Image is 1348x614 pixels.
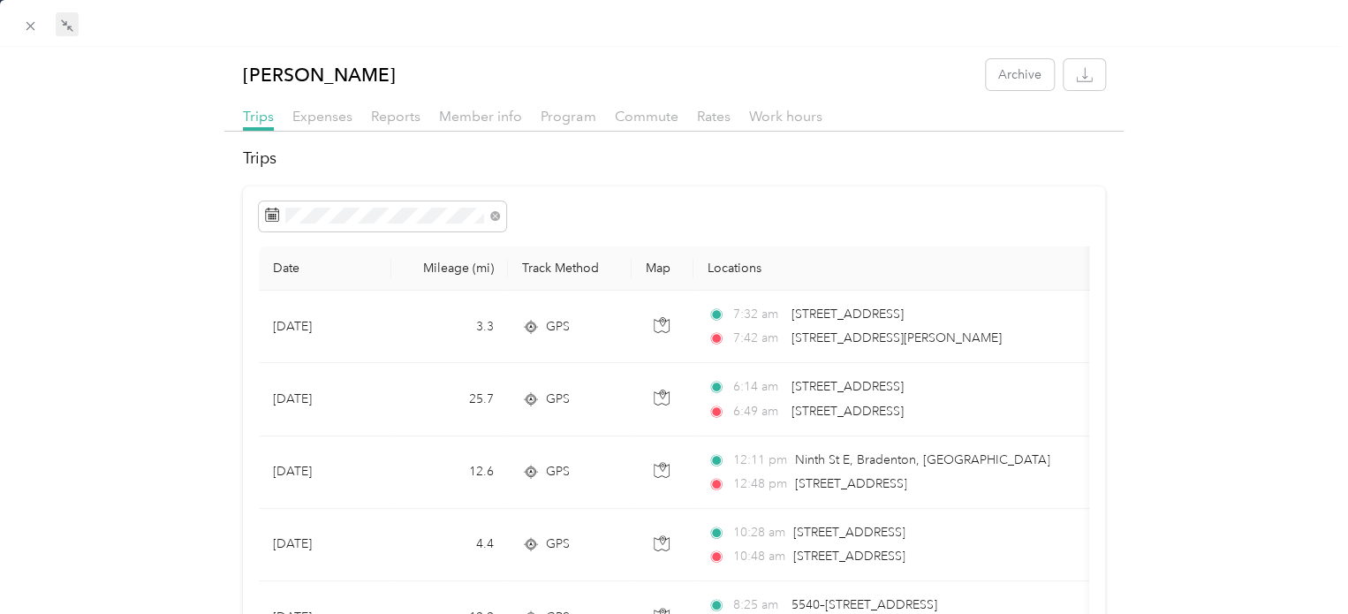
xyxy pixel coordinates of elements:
[546,534,570,554] span: GPS
[733,329,784,348] span: 7:42 am
[733,547,785,566] span: 10:48 am
[733,523,785,542] span: 10:28 am
[791,379,904,394] span: [STREET_ADDRESS]
[986,59,1054,90] button: Archive
[791,330,1002,345] span: [STREET_ADDRESS][PERSON_NAME]
[391,291,508,363] td: 3.3
[259,363,391,436] td: [DATE]
[546,390,570,409] span: GPS
[508,246,632,291] th: Track Method
[733,305,784,324] span: 7:32 am
[391,363,508,436] td: 25.7
[546,317,570,337] span: GPS
[792,549,905,564] span: [STREET_ADDRESS]
[243,108,274,125] span: Trips
[259,509,391,581] td: [DATE]
[794,476,906,491] span: [STREET_ADDRESS]
[632,246,693,291] th: Map
[546,462,570,481] span: GPS
[292,108,352,125] span: Expenses
[259,246,391,291] th: Date
[439,108,522,125] span: Member info
[371,108,420,125] span: Reports
[792,525,905,540] span: [STREET_ADDRESS]
[243,59,396,90] p: [PERSON_NAME]
[696,108,730,125] span: Rates
[748,108,822,125] span: Work hours
[243,147,1104,171] h2: Trips
[794,452,1049,467] span: Ninth St E, Bradenton, [GEOGRAPHIC_DATA]
[791,597,937,612] span: 5540–[STREET_ADDRESS]
[614,108,678,125] span: Commute
[541,108,595,125] span: Program
[791,404,904,419] span: [STREET_ADDRESS]
[391,436,508,509] td: 12.6
[1249,515,1348,614] iframe: Everlance-gr Chat Button Frame
[791,307,904,322] span: [STREET_ADDRESS]
[733,474,787,494] span: 12:48 pm
[733,451,787,470] span: 12:11 pm
[259,291,391,363] td: [DATE]
[391,509,508,581] td: 4.4
[733,377,784,397] span: 6:14 am
[733,402,784,421] span: 6:49 am
[391,246,508,291] th: Mileage (mi)
[259,436,391,509] td: [DATE]
[693,246,1100,291] th: Locations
